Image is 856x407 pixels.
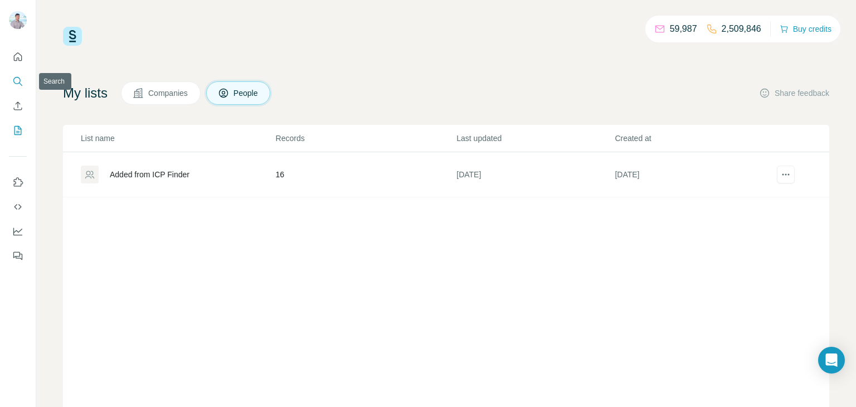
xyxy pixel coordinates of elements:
[9,197,27,217] button: Use Surfe API
[9,246,27,266] button: Feedback
[670,22,697,36] p: 59,987
[615,133,772,144] p: Created at
[759,88,829,99] button: Share feedback
[9,221,27,241] button: Dashboard
[9,120,27,140] button: My lists
[276,133,456,144] p: Records
[81,133,275,144] p: List name
[722,22,761,36] p: 2,509,846
[9,11,27,29] img: Avatar
[456,152,614,197] td: [DATE]
[9,172,27,192] button: Use Surfe on LinkedIn
[9,47,27,67] button: Quick start
[780,21,831,37] button: Buy credits
[234,88,259,99] span: People
[456,133,614,144] p: Last updated
[148,88,189,99] span: Companies
[9,96,27,116] button: Enrich CSV
[614,152,772,197] td: [DATE]
[818,347,845,374] div: Open Intercom Messenger
[63,27,82,46] img: Surfe Logo
[9,71,27,91] button: Search
[110,169,189,180] div: Added from ICP Finder
[63,84,108,102] h4: My lists
[777,166,795,183] button: actions
[275,152,456,197] td: 16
